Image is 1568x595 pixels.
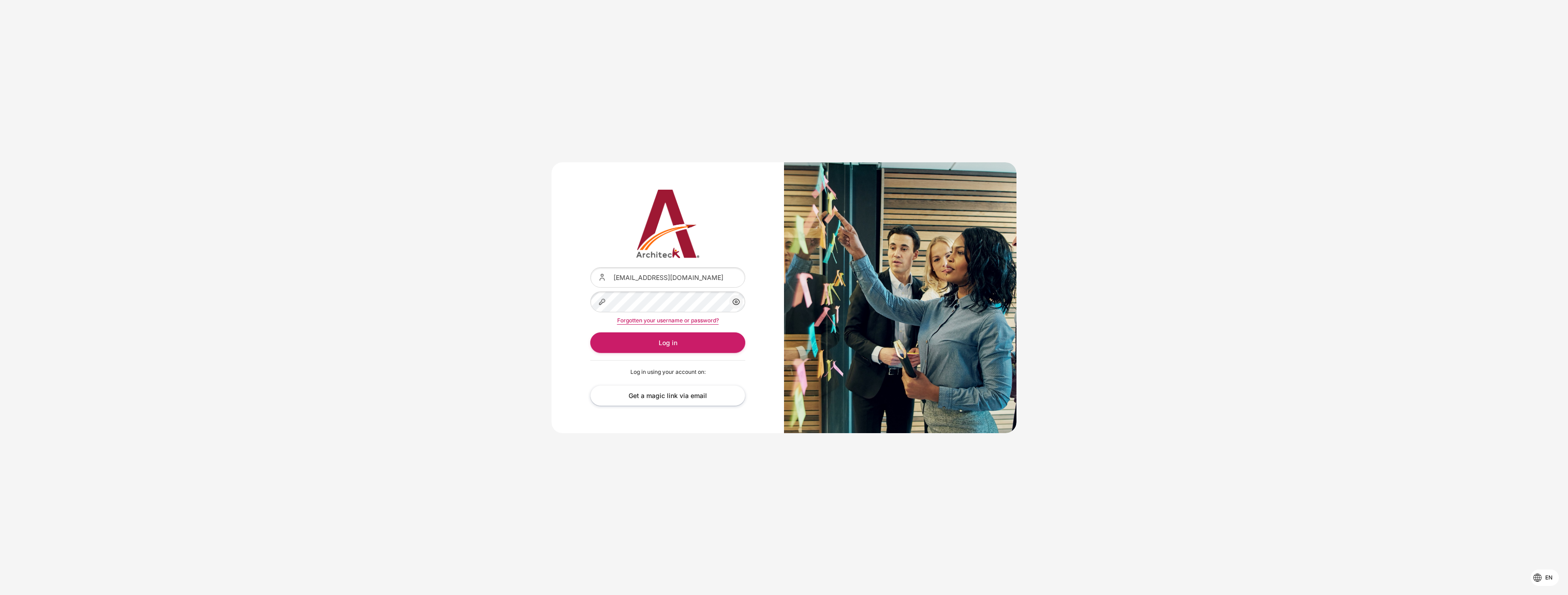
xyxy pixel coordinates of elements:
[1545,574,1553,582] span: en
[590,385,745,406] a: Get a magic link via email
[590,267,745,288] input: Username or email
[590,190,745,258] img: Architeck 12
[617,317,719,324] a: Forgotten your username or password?
[590,332,745,353] button: Log in
[590,368,745,376] p: Log in using your account on:
[590,190,745,258] a: Architeck 12 Architeck 12
[1531,569,1559,586] button: Languages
